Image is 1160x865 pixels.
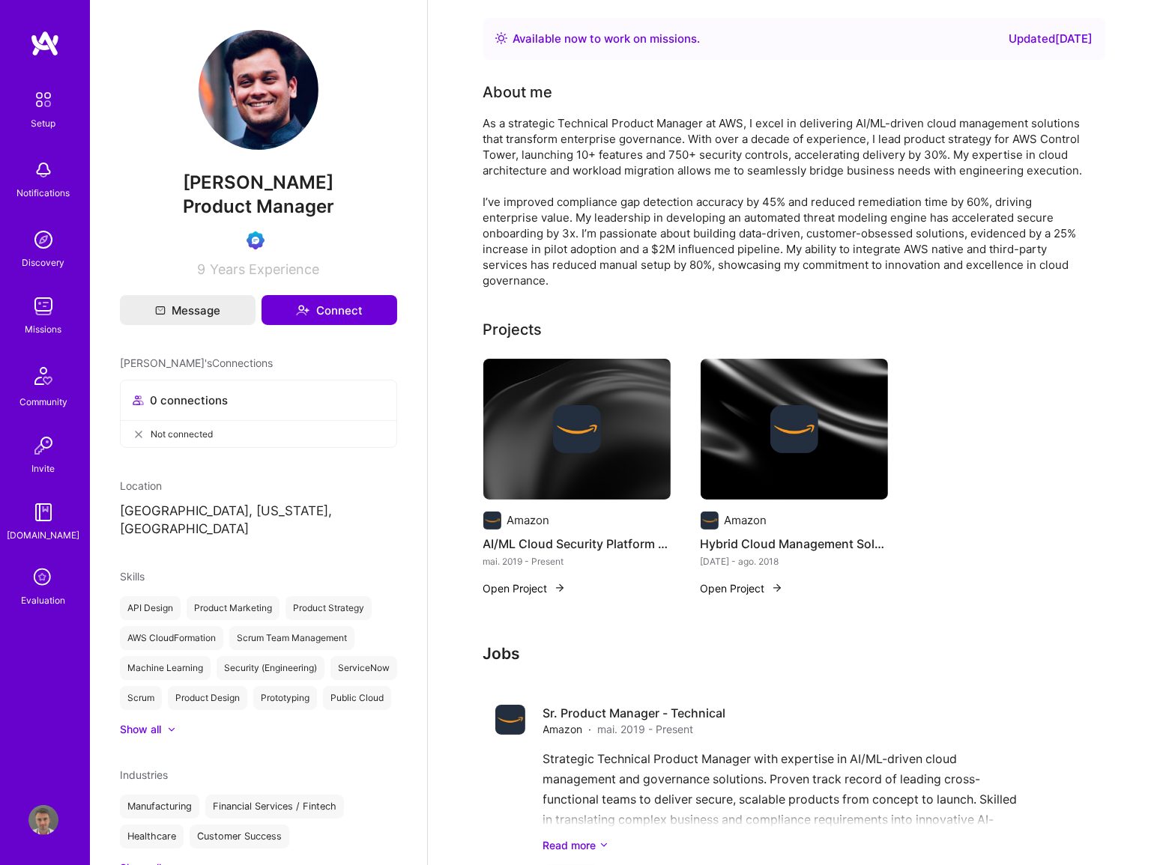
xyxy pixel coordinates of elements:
[217,656,324,680] div: Security (Engineering)
[495,32,507,44] img: Availability
[120,570,145,583] span: Skills
[7,527,80,543] div: [DOMAIN_NAME]
[483,580,566,596] button: Open Project
[25,358,61,394] img: Community
[1009,30,1093,48] div: Updated [DATE]
[701,553,888,569] div: [DATE] - ago. 2018
[28,155,58,185] img: bell
[120,626,223,650] div: AWS CloudFormation
[483,644,1105,663] h3: Jobs
[120,503,397,538] p: [GEOGRAPHIC_DATA], [US_STATE], [GEOGRAPHIC_DATA]
[205,795,344,819] div: Financial Services / Fintech
[120,686,162,710] div: Scrum
[120,722,161,737] div: Show all
[253,686,317,710] div: Prototyping
[151,426,213,442] span: Not connected
[22,592,66,608] div: Evaluation
[483,534,671,553] h4: AI/ML Cloud Security Platform Development
[701,512,719,529] img: Company logo
[28,805,58,835] img: User Avatar
[330,656,397,680] div: ServiceNow
[183,195,334,217] span: Product Manager
[120,596,181,620] div: API Design
[296,303,309,317] i: icon Connect
[29,564,58,592] i: icon SelectionTeam
[770,405,818,453] img: Company logo
[133,428,145,440] i: icon CloseGray
[120,656,211,680] div: Machine Learning
[28,291,58,321] img: teamwork
[120,355,273,371] span: [PERSON_NAME]'s Connections
[22,255,65,270] div: Discovery
[120,172,397,194] span: [PERSON_NAME]
[120,380,397,448] button: 0 connectionsNot connected
[543,837,1093,853] a: Read more
[247,231,265,249] img: Evaluation Call Booked
[19,394,67,410] div: Community
[28,84,59,115] img: setup
[17,185,70,201] div: Notifications
[701,580,783,596] button: Open Project
[483,318,543,341] div: Projects
[168,686,247,710] div: Product Design
[190,825,289,849] div: Customer Success
[495,705,525,735] img: Company logo
[543,721,583,737] span: Amazon
[120,768,168,781] span: Industries
[30,30,60,57] img: logo
[198,261,206,277] span: 9
[133,395,144,406] i: icon Collaborator
[599,837,608,853] i: icon ArrowDownSecondaryDark
[483,359,671,500] img: cover
[771,582,783,594] img: arrow-right
[28,431,58,461] img: Invite
[229,626,354,650] div: Scrum Team Management
[543,705,726,721] h4: Sr. Product Manager - Technical
[25,805,62,835] a: User Avatar
[211,261,320,277] span: Years Experience
[120,295,256,325] button: Message
[199,30,318,150] img: User Avatar
[286,596,372,620] div: Product Strategy
[483,115,1083,288] div: As a strategic Technical Product Manager at AWS, I excel in delivering AI/ML-driven cloud managem...
[589,721,592,737] span: ·
[513,30,701,48] div: Available now to work on missions .
[507,512,550,528] div: Amazon
[483,81,553,103] div: About me
[155,305,166,315] i: icon Mail
[598,721,694,737] span: mai. 2019 - Present
[120,478,397,494] div: Location
[120,825,184,849] div: Healthcare
[554,582,566,594] img: arrow-right
[725,512,767,528] div: Amazon
[323,686,391,710] div: Public Cloud
[120,795,199,819] div: Manufacturing
[150,392,228,408] span: 0 connections
[701,359,888,500] img: cover
[553,405,601,453] img: Company logo
[483,553,671,569] div: mai. 2019 - Present
[187,596,280,620] div: Product Marketing
[32,461,55,476] div: Invite
[31,115,56,131] div: Setup
[701,534,888,553] h4: Hybrid Cloud Management Solutions
[25,321,62,337] div: Missions
[28,497,58,527] img: guide book
[28,225,58,255] img: discovery
[483,512,501,529] img: Company logo
[262,295,397,325] button: Connect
